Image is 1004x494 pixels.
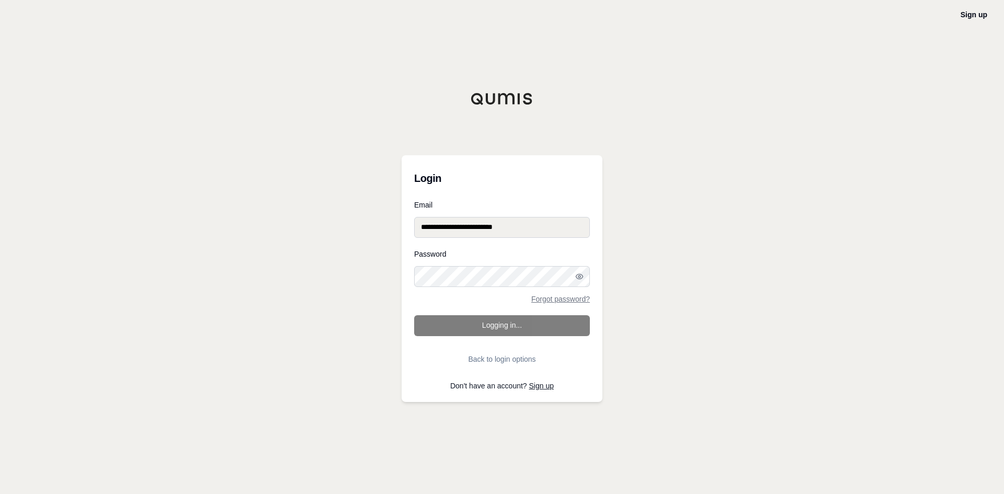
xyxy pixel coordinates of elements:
[414,382,590,389] p: Don't have an account?
[414,201,590,209] label: Email
[414,349,590,370] button: Back to login options
[529,382,554,390] a: Sign up
[961,10,987,19] a: Sign up
[414,250,590,258] label: Password
[531,295,590,303] a: Forgot password?
[471,93,533,105] img: Qumis
[414,168,590,189] h3: Login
